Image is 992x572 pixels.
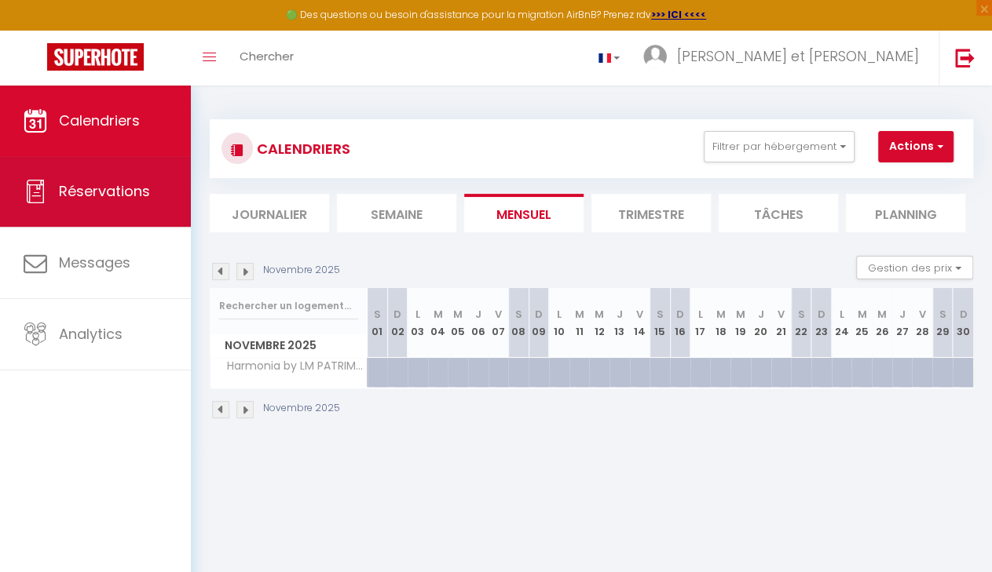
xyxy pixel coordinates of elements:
[368,288,388,358] th: 01
[932,288,953,358] th: 29
[676,307,684,322] abbr: D
[771,288,792,358] th: 21
[394,307,401,322] abbr: D
[959,307,967,322] abbr: D
[719,194,838,232] li: Tâches
[515,307,522,322] abbr: S
[878,131,954,162] button: Actions
[408,288,428,358] th: 03
[751,288,771,358] th: 20
[468,288,489,358] th: 06
[651,8,706,21] a: >>> ICI <<<<
[939,307,946,322] abbr: S
[374,307,381,322] abbr: S
[631,31,939,86] a: ... [PERSON_NAME] et [PERSON_NAME]
[798,307,805,322] abbr: S
[240,48,294,64] span: Chercher
[778,307,785,322] abbr: V
[846,194,965,232] li: Planning
[818,307,825,322] abbr: D
[877,307,887,322] abbr: M
[730,288,751,358] th: 19
[535,307,543,322] abbr: D
[872,288,892,358] th: 26
[253,131,350,166] h3: CALENDRIERS
[59,253,130,272] span: Messages
[690,288,711,358] th: 17
[489,288,509,358] th: 07
[716,307,725,322] abbr: M
[263,401,340,416] p: Novembre 2025
[791,288,811,358] th: 22
[899,307,906,322] abbr: J
[919,307,926,322] abbr: V
[832,288,852,358] th: 24
[574,307,584,322] abbr: M
[670,288,690,358] th: 16
[210,334,367,357] span: Novembre 2025
[219,292,358,320] input: Rechercher un logement...
[892,288,913,358] th: 27
[758,307,764,322] abbr: J
[464,194,584,232] li: Mensuel
[59,111,140,130] span: Calendriers
[630,288,650,358] th: 14
[475,307,481,322] abbr: J
[636,307,643,322] abbr: V
[448,288,468,358] th: 05
[736,307,745,322] abbr: M
[433,307,442,322] abbr: M
[857,307,866,322] abbr: M
[589,288,609,358] th: 12
[453,307,463,322] abbr: M
[912,288,932,358] th: 28
[677,46,919,66] span: [PERSON_NAME] et [PERSON_NAME]
[529,288,549,358] th: 09
[698,307,703,322] abbr: L
[609,288,630,358] th: 13
[657,307,664,322] abbr: S
[643,45,667,68] img: ...
[415,307,420,322] abbr: L
[704,131,855,162] button: Filtrer par hébergement
[591,194,711,232] li: Trimestre
[617,307,623,322] abbr: J
[851,288,872,358] th: 25
[650,288,670,358] th: 15
[840,307,844,322] abbr: L
[549,288,569,358] th: 10
[210,194,329,232] li: Journalier
[387,288,408,358] th: 02
[59,324,123,344] span: Analytics
[495,307,502,322] abbr: V
[953,288,973,358] th: 30
[595,307,604,322] abbr: M
[955,48,975,67] img: logout
[428,288,448,358] th: 04
[856,256,973,279] button: Gestion des prix
[337,194,456,232] li: Semaine
[557,307,562,322] abbr: L
[228,31,306,86] a: Chercher
[710,288,730,358] th: 18
[47,43,144,71] img: Super Booking
[811,288,832,358] th: 23
[213,358,370,375] span: Harmonia by LM PATRIMOINE
[263,263,340,278] p: Novembre 2025
[569,288,590,358] th: 11
[59,181,150,201] span: Réservations
[508,288,529,358] th: 08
